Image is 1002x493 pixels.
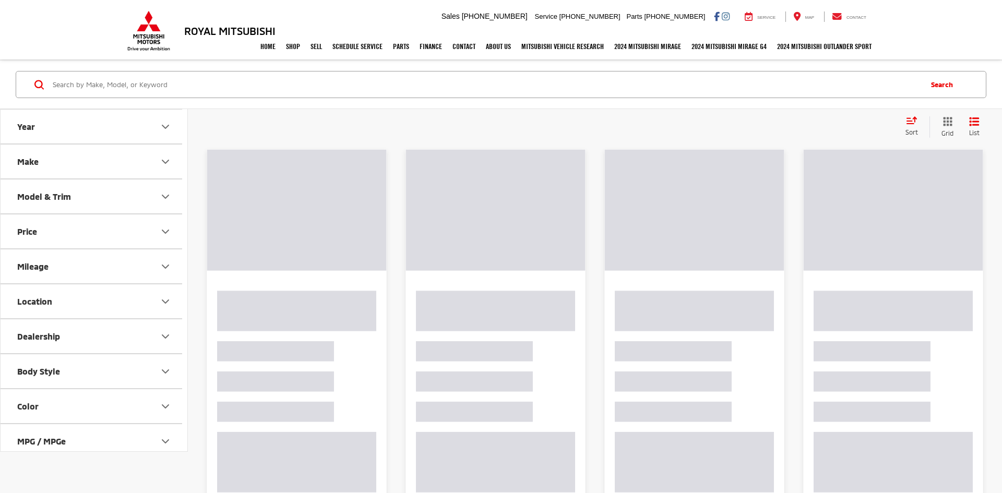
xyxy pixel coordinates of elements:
[757,15,776,20] span: Service
[462,12,528,20] span: [PHONE_NUMBER]
[159,435,172,448] div: MPG / MPGe
[559,13,621,20] span: [PHONE_NUMBER]
[17,401,39,411] div: Color
[644,13,705,20] span: [PHONE_NUMBER]
[686,33,772,59] a: 2024 Mitsubishi Mirage G4
[1,249,188,283] button: MileageMileage
[714,12,720,20] a: Facebook: Click to visit our Facebook page
[1,110,188,143] button: YearYear
[159,260,172,273] div: Mileage
[159,121,172,133] div: Year
[737,11,783,22] a: Service
[17,261,49,271] div: Mileage
[17,436,66,446] div: MPG / MPGe
[1,424,188,458] button: MPG / MPGeMPG / MPGe
[414,33,447,59] a: Finance
[327,33,388,59] a: Schedule Service: Opens in a new tab
[626,13,642,20] span: Parts
[1,179,188,213] button: Model & TrimModel & Trim
[785,11,822,22] a: Map
[159,295,172,308] div: Location
[159,155,172,168] div: Make
[1,284,188,318] button: LocationLocation
[184,25,276,37] h3: Royal Mitsubishi
[805,15,814,20] span: Map
[17,226,37,236] div: Price
[388,33,414,59] a: Parts: Opens in a new tab
[1,319,188,353] button: DealershipDealership
[159,225,172,238] div: Price
[1,145,188,178] button: MakeMake
[609,33,686,59] a: 2024 Mitsubishi Mirage
[941,129,953,138] span: Grid
[17,122,35,131] div: Year
[722,12,730,20] a: Instagram: Click to visit our Instagram page
[969,128,980,137] span: List
[159,190,172,203] div: Model & Trim
[159,365,172,378] div: Body Style
[159,400,172,413] div: Color
[17,366,60,376] div: Body Style
[281,33,305,59] a: Shop
[1,354,188,388] button: Body StyleBody Style
[255,33,281,59] a: Home
[824,11,874,22] a: Contact
[442,12,460,20] span: Sales
[481,33,516,59] a: About Us
[921,71,968,98] button: Search
[900,116,929,137] button: Select sort value
[17,331,60,341] div: Dealership
[1,214,188,248] button: PricePrice
[125,10,172,51] img: Mitsubishi
[516,33,609,59] a: Mitsubishi Vehicle Research
[846,15,866,20] span: Contact
[961,116,987,138] button: List View
[447,33,481,59] a: Contact
[535,13,557,20] span: Service
[17,296,52,306] div: Location
[929,116,961,138] button: Grid View
[17,191,71,201] div: Model & Trim
[905,128,918,136] span: Sort
[159,330,172,343] div: Dealership
[17,157,39,166] div: Make
[772,33,877,59] a: 2024 Mitsubishi Outlander SPORT
[52,72,921,97] input: Search by Make, Model, or Keyword
[305,33,327,59] a: Sell
[1,389,188,423] button: ColorColor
